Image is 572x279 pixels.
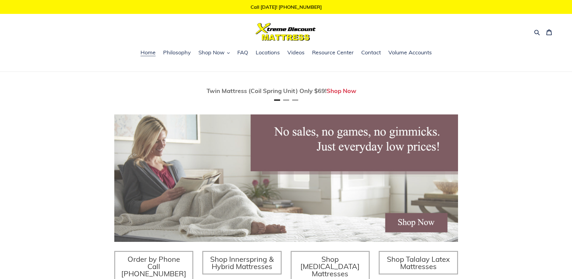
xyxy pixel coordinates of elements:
[198,49,225,56] span: Shop Now
[210,255,274,271] span: Shop Innerspring & Hybrid Mattresses
[274,99,280,101] button: Page 1
[256,49,280,56] span: Locations
[385,48,435,57] a: Volume Accounts
[388,49,432,56] span: Volume Accounts
[283,99,289,101] button: Page 2
[292,99,298,101] button: Page 3
[300,255,360,278] span: Shop [MEDICAL_DATA] Mattresses
[379,251,458,274] a: Shop Talalay Latex Mattresses
[121,255,186,278] span: Order by Phone Call [PHONE_NUMBER]
[358,48,384,57] a: Contact
[309,48,357,57] a: Resource Center
[163,49,191,56] span: Philosophy
[327,87,356,95] a: Shop Now
[141,49,156,56] span: Home
[137,48,159,57] a: Home
[361,49,381,56] span: Contact
[114,114,458,242] img: herobannermay2022-1652879215306_1200x.jpg
[237,49,248,56] span: FAQ
[207,87,327,95] span: Twin Mattress (Coil Spring Unit) Only $69!
[284,48,308,57] a: Videos
[202,251,282,274] a: Shop Innerspring & Hybrid Mattresses
[160,48,194,57] a: Philosophy
[256,23,316,41] img: Xtreme Discount Mattress
[312,49,354,56] span: Resource Center
[387,255,450,271] span: Shop Talalay Latex Mattresses
[287,49,305,56] span: Videos
[253,48,283,57] a: Locations
[234,48,251,57] a: FAQ
[195,48,233,57] button: Shop Now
